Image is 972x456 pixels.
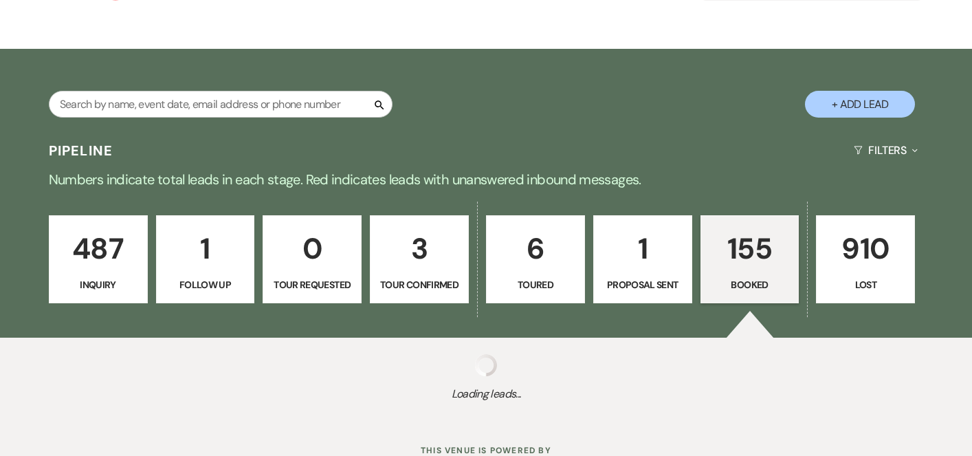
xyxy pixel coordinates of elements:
p: Proposal Sent [602,277,683,292]
a: 3Tour Confirmed [370,215,469,303]
p: 155 [709,226,791,272]
span: Loading leads... [49,386,924,402]
p: 487 [58,226,139,272]
a: 910Lost [816,215,915,303]
a: 155Booked [700,215,799,303]
h3: Pipeline [49,141,113,160]
p: Follow Up [165,277,246,292]
p: Tour Requested [272,277,353,292]
a: 6Toured [486,215,585,303]
p: Tour Confirmed [379,277,460,292]
a: 1Proposal Sent [593,215,692,303]
p: 6 [495,226,576,272]
p: Booked [709,277,791,292]
p: 910 [825,226,906,272]
p: 1 [165,226,246,272]
p: 0 [272,226,353,272]
a: 487Inquiry [49,215,148,303]
input: Search by name, event date, email address or phone number [49,91,393,118]
p: 3 [379,226,460,272]
p: Inquiry [58,277,139,292]
img: loading spinner [475,354,497,376]
a: 0Tour Requested [263,215,362,303]
p: 1 [602,226,683,272]
a: 1Follow Up [156,215,255,303]
button: + Add Lead [805,91,915,118]
p: Toured [495,277,576,292]
button: Filters [848,132,923,169]
p: Lost [825,277,906,292]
